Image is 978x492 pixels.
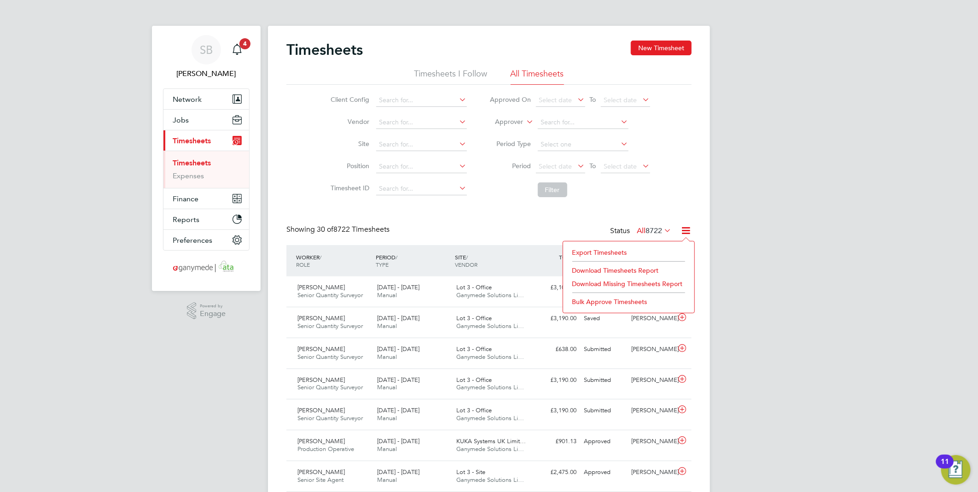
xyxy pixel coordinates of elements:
input: Select one [538,138,629,151]
span: KUKA Systems UK Limit… [457,437,526,445]
span: Select date [604,96,637,104]
div: £3,190.00 [532,373,580,388]
a: SB[PERSON_NAME] [163,35,250,79]
span: [PERSON_NAME] [297,468,345,476]
input: Search for... [538,116,629,129]
div: WORKER [294,249,373,273]
span: Powered by [200,302,226,310]
span: Senior Quantity Surveyor [297,414,363,422]
div: Approved [580,465,628,480]
span: Manual [377,291,397,299]
span: Lot 3 - Office [457,314,492,322]
input: Search for... [376,116,467,129]
span: Ganymede Solutions Li… [457,383,524,391]
div: [PERSON_NAME] [628,373,676,388]
span: Lot 3 - Office [457,406,492,414]
li: Export Timesheets [568,246,690,259]
span: Reports [173,215,199,224]
div: Status [610,225,673,238]
nav: Main navigation [152,26,261,291]
span: Manual [377,383,397,391]
span: Jobs [173,116,189,124]
div: Saved [580,311,628,326]
span: Senior Quantity Surveyor [297,322,363,330]
button: Filter [538,182,567,197]
span: [PERSON_NAME] [297,376,345,384]
span: Lot 3 - Office [457,283,492,291]
input: Search for... [376,182,467,195]
div: Timesheets [163,151,249,188]
img: ganymedesolutions-logo-retina.png [170,260,243,275]
span: [DATE] - [DATE] [377,376,419,384]
span: Production Operative [297,445,354,453]
span: [DATE] - [DATE] [377,468,419,476]
div: £638.00 [532,342,580,357]
label: Position [328,162,370,170]
span: 30 of [317,225,333,234]
button: Open Resource Center, 11 new notifications [941,455,971,485]
div: [PERSON_NAME] [628,434,676,449]
button: Finance [163,188,249,209]
span: TOTAL [559,253,576,261]
a: Expenses [173,171,204,180]
a: 4 [228,35,246,64]
span: / [320,253,321,261]
span: Senior Site Agent [297,476,343,484]
span: Select date [539,162,572,170]
div: £901.13 [532,434,580,449]
label: Approver [482,117,524,127]
h2: Timesheets [286,41,363,59]
div: £3,100.00 [532,280,580,295]
span: [PERSON_NAME] [297,314,345,322]
span: / [396,253,397,261]
div: Submitted [580,373,628,388]
span: / [466,253,468,261]
button: Jobs [163,110,249,130]
div: Approved [580,434,628,449]
label: Client Config [328,95,370,104]
li: Download Timesheets Report [568,264,690,277]
li: Bulk Approve Timesheets [568,295,690,308]
input: Search for... [376,94,467,107]
span: Network [173,95,202,104]
li: Download Missing Timesheets Report [568,277,690,290]
div: 11 [941,462,949,474]
button: Preferences [163,230,249,250]
span: 8722 [646,226,662,235]
div: SITE [453,249,533,273]
span: To [587,94,599,105]
span: Lot 3 - Office [457,376,492,384]
span: Engage [200,310,226,318]
div: £3,190.00 [532,403,580,418]
label: Period [490,162,531,170]
span: Samantha Briggs [163,68,250,79]
span: [DATE] - [DATE] [377,437,419,445]
span: [PERSON_NAME] [297,345,345,353]
span: SB [200,44,213,56]
div: £2,475.00 [532,465,580,480]
label: Approved On [490,95,531,104]
span: To [587,160,599,172]
span: [PERSON_NAME] [297,437,345,445]
span: Timesheets [173,136,211,145]
div: Submitted [580,342,628,357]
span: [DATE] - [DATE] [377,283,419,291]
span: Preferences [173,236,212,245]
a: Go to home page [163,260,250,275]
span: Ganymede Solutions Li… [457,322,524,330]
li: All Timesheets [511,68,564,85]
div: [PERSON_NAME] [628,311,676,326]
span: Manual [377,476,397,484]
span: Finance [173,194,198,203]
span: Senior Quantity Surveyor [297,383,363,391]
span: Ganymede Solutions Li… [457,445,524,453]
label: Timesheet ID [328,184,370,192]
div: [PERSON_NAME] [628,342,676,357]
span: Lot 3 - Site [457,468,486,476]
label: Period Type [490,140,531,148]
span: Manual [377,353,397,361]
span: [DATE] - [DATE] [377,345,419,353]
div: [PERSON_NAME] [628,403,676,418]
div: Submitted [580,403,628,418]
label: Vendor [328,117,370,126]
